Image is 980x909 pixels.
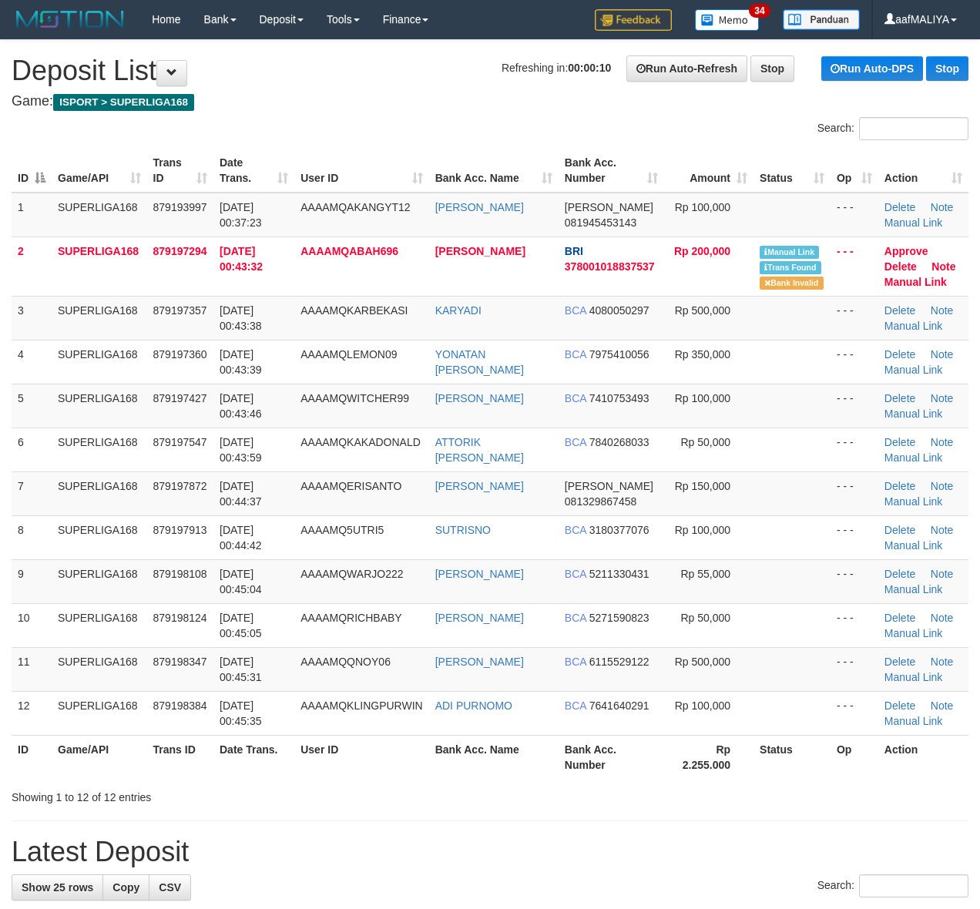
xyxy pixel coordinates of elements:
span: 879197294 [153,245,207,257]
a: Delete [884,260,917,273]
td: 2 [12,236,52,296]
th: Bank Acc. Number: activate to sort column ascending [559,149,664,193]
span: [DATE] 00:45:35 [220,699,262,727]
span: AAAAMQWARJO222 [300,568,403,580]
td: 10 [12,603,52,647]
a: Delete [884,348,915,361]
span: 879197360 [153,348,207,361]
td: SUPERLIGA168 [52,296,147,340]
a: Manual Link [884,320,943,332]
a: Approve [884,245,928,257]
td: SUPERLIGA168 [52,340,147,384]
a: Stop [750,55,794,82]
span: Bank is not match [760,277,823,290]
div: Showing 1 to 12 of 12 entries [12,783,397,805]
td: - - - [831,515,878,559]
th: Bank Acc. Name [429,735,559,779]
a: Note [931,699,954,712]
td: SUPERLIGA168 [52,193,147,237]
td: - - - [831,428,878,471]
span: [DATE] 00:44:42 [220,524,262,552]
span: 34 [749,4,770,18]
a: YONATAN [PERSON_NAME] [435,348,524,376]
td: SUPERLIGA168 [52,471,147,515]
td: - - - [831,471,878,515]
span: Copy 7840268033 to clipboard [589,436,649,448]
img: Button%20Memo.svg [695,9,760,31]
th: User ID: activate to sort column ascending [294,149,428,193]
span: Copy 7975410056 to clipboard [589,348,649,361]
a: Delete [884,612,915,624]
a: Note [931,612,954,624]
span: [DATE] 00:43:39 [220,348,262,376]
span: ISPORT > SUPERLIGA168 [53,94,194,111]
a: Run Auto-DPS [821,56,923,81]
a: [PERSON_NAME] [435,392,524,404]
td: 9 [12,559,52,603]
a: Delete [884,436,915,448]
td: 1 [12,193,52,237]
th: Op: activate to sort column ascending [831,149,878,193]
a: SUTRISNO [435,524,491,536]
th: Op [831,735,878,779]
span: 879198384 [153,699,207,712]
span: Rp 150,000 [675,480,730,492]
h4: Game: [12,94,968,109]
span: 879193997 [153,201,207,213]
span: 879198108 [153,568,207,580]
a: Manual Link [884,671,943,683]
span: Manually Linked [760,246,819,259]
td: 7 [12,471,52,515]
td: SUPERLIGA168 [52,691,147,735]
span: Copy 6115529122 to clipboard [589,656,649,668]
span: Copy 081329867458 to clipboard [565,495,636,508]
strong: 00:00:10 [568,62,611,74]
label: Search: [817,874,968,897]
td: 5 [12,384,52,428]
span: AAAAMQKAKADONALD [300,436,421,448]
td: 6 [12,428,52,471]
span: [DATE] 00:45:31 [220,656,262,683]
span: AAAAMQRICHBABY [300,612,401,624]
span: Rp 55,000 [680,568,730,580]
a: Manual Link [884,495,943,508]
span: Copy 3180377076 to clipboard [589,524,649,536]
td: SUPERLIGA168 [52,428,147,471]
a: Delete [884,699,915,712]
span: AAAAMQKARBEKASI [300,304,408,317]
td: SUPERLIGA168 [52,384,147,428]
th: Game/API [52,735,147,779]
td: SUPERLIGA168 [52,236,147,296]
span: 879197427 [153,392,207,404]
span: [PERSON_NAME] [565,201,653,213]
span: [DATE] 00:43:46 [220,392,262,420]
a: Manual Link [884,451,943,464]
span: BCA [565,392,586,404]
a: [PERSON_NAME] [435,245,525,257]
td: 8 [12,515,52,559]
span: BCA [565,612,586,624]
a: [PERSON_NAME] [435,656,524,668]
a: Delete [884,480,915,492]
span: AAAAMQLEMON09 [300,348,397,361]
h1: Deposit List [12,55,968,86]
span: [PERSON_NAME] [565,480,653,492]
a: Stop [926,56,968,81]
span: AAAAMQAKANGYT12 [300,201,410,213]
td: - - - [831,691,878,735]
span: AAAAMQERISANTO [300,480,401,492]
a: CSV [149,874,191,901]
a: Show 25 rows [12,874,103,901]
span: BCA [565,304,586,317]
td: - - - [831,384,878,428]
th: Action: activate to sort column ascending [878,149,968,193]
a: Manual Link [884,583,943,595]
span: Show 25 rows [22,881,93,894]
span: Rp 100,000 [675,201,730,213]
span: Copy 378001018837537 to clipboard [565,260,655,273]
span: Copy 081945453143 to clipboard [565,216,636,229]
td: 11 [12,647,52,691]
span: [DATE] 00:43:59 [220,436,262,464]
th: Status: activate to sort column ascending [753,149,831,193]
input: Search: [859,874,968,897]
